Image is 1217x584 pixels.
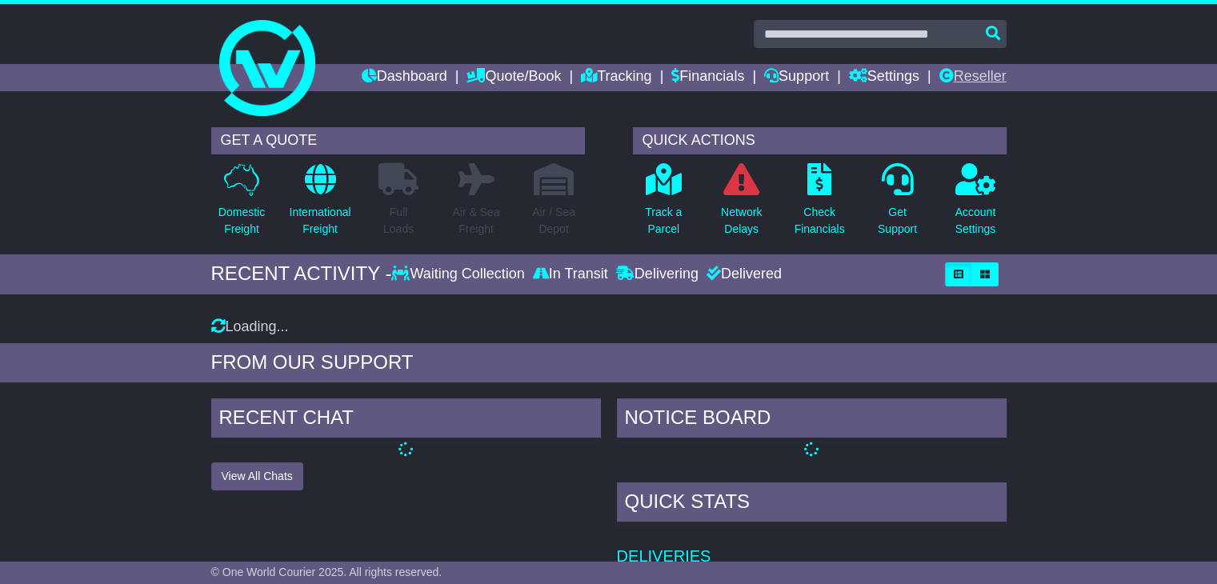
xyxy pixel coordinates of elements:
[211,127,585,154] div: GET A QUOTE
[795,204,845,238] p: Check Financials
[720,162,763,246] a: NetworkDelays
[532,204,575,238] p: Air / Sea Depot
[939,64,1006,91] a: Reseller
[644,162,683,246] a: Track aParcel
[955,162,997,246] a: AccountSettings
[529,266,612,283] div: In Transit
[218,204,265,238] p: Domestic Freight
[211,262,392,286] div: RECENT ACTIVITY -
[794,162,846,246] a: CheckFinancials
[466,64,561,91] a: Quote/Book
[617,526,1007,566] td: Deliveries
[612,266,703,283] div: Delivering
[721,204,762,238] p: Network Delays
[703,266,782,283] div: Delivered
[849,64,919,91] a: Settings
[218,162,266,246] a: DomesticFreight
[211,351,1007,374] div: FROM OUR SUPPORT
[362,64,447,91] a: Dashboard
[878,204,917,238] p: Get Support
[211,566,442,578] span: © One World Courier 2025. All rights reserved.
[617,398,1007,442] div: NOTICE BOARD
[764,64,829,91] a: Support
[877,162,918,246] a: GetSupport
[289,204,350,238] p: International Freight
[955,204,996,238] p: Account Settings
[211,318,1007,336] div: Loading...
[378,204,418,238] p: Full Loads
[581,64,651,91] a: Tracking
[211,398,601,442] div: RECENT CHAT
[452,204,499,238] p: Air & Sea Freight
[391,266,528,283] div: Waiting Collection
[645,204,682,238] p: Track a Parcel
[633,127,1007,154] div: QUICK ACTIONS
[617,482,1007,526] div: Quick Stats
[288,162,351,246] a: InternationalFreight
[211,462,303,490] button: View All Chats
[671,64,744,91] a: Financials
